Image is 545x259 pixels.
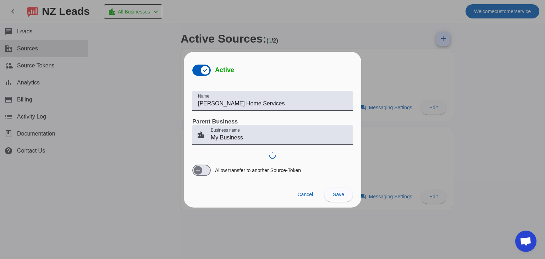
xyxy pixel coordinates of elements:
[214,167,301,174] label: Allow transfer to another Source-Token
[297,192,313,197] span: Cancel
[324,188,353,202] button: Save
[333,192,344,197] span: Save
[192,131,209,139] mat-icon: location_city
[192,118,353,125] h3: Parent Business
[198,94,209,98] mat-label: Name
[215,66,234,73] span: Active
[515,231,536,252] div: Open chat
[211,128,240,132] mat-label: Business name
[292,188,319,202] button: Cancel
